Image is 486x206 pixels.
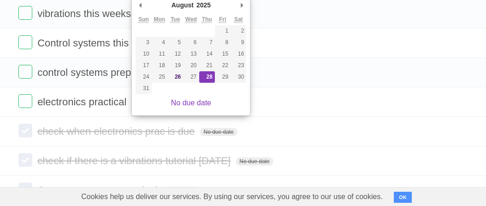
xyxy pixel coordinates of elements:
[231,37,246,48] button: 9
[167,60,183,71] button: 19
[136,37,151,48] button: 3
[18,94,32,108] label: Done
[18,65,32,79] label: Done
[37,67,133,78] span: control systems prep
[185,16,197,23] abbr: Wednesday
[394,192,412,203] button: OK
[37,184,160,196] span: Computer system practical
[37,37,190,49] span: Control systems this week videos
[72,188,392,206] span: Cookies help us deliver our services. By using our services, you agree to our use of cookies.
[136,71,151,83] button: 24
[183,60,199,71] button: 20
[236,157,273,166] span: No due date
[171,16,180,23] abbr: Tuesday
[234,16,243,23] abbr: Saturday
[231,71,246,83] button: 30
[199,48,215,60] button: 14
[37,155,233,166] span: check if there is a vibrations tutorial [DATE]
[199,71,215,83] button: 28
[167,37,183,48] button: 5
[18,35,32,49] label: Done
[18,183,32,196] label: Done
[202,16,212,23] abbr: Thursday
[37,8,158,19] span: vibrations this weeks work
[37,126,197,137] span: check when electronics prac is due
[136,60,151,71] button: 17
[215,37,231,48] button: 8
[215,71,231,83] button: 29
[18,6,32,20] label: Done
[152,71,167,83] button: 25
[171,99,211,107] a: No due date
[183,71,199,83] button: 27
[18,153,32,167] label: Done
[152,48,167,60] button: 11
[152,37,167,48] button: 4
[183,48,199,60] button: 13
[231,60,246,71] button: 23
[154,16,165,23] abbr: Monday
[219,16,226,23] abbr: Friday
[183,37,199,48] button: 6
[200,128,237,136] span: No due date
[199,60,215,71] button: 21
[136,83,151,94] button: 31
[215,25,231,37] button: 1
[199,37,215,48] button: 7
[215,60,231,71] button: 22
[231,48,246,60] button: 16
[152,60,167,71] button: 18
[215,48,231,60] button: 15
[167,71,183,83] button: 26
[138,16,149,23] abbr: Sunday
[37,96,129,108] span: electronics practical
[231,25,246,37] button: 2
[18,124,32,137] label: Done
[136,48,151,60] button: 10
[167,48,183,60] button: 12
